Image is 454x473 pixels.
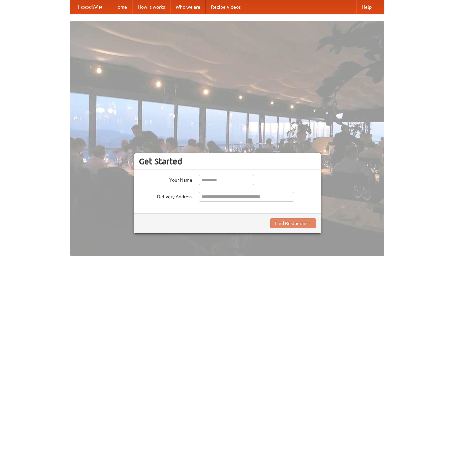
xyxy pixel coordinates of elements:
[206,0,246,14] a: Recipe videos
[356,0,377,14] a: Help
[139,175,192,183] label: Your Name
[109,0,132,14] a: Home
[139,156,316,166] h3: Get Started
[70,0,109,14] a: FoodMe
[270,218,316,228] button: Find Restaurants!
[132,0,170,14] a: How it works
[170,0,206,14] a: Who we are
[139,192,192,200] label: Delivery Address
